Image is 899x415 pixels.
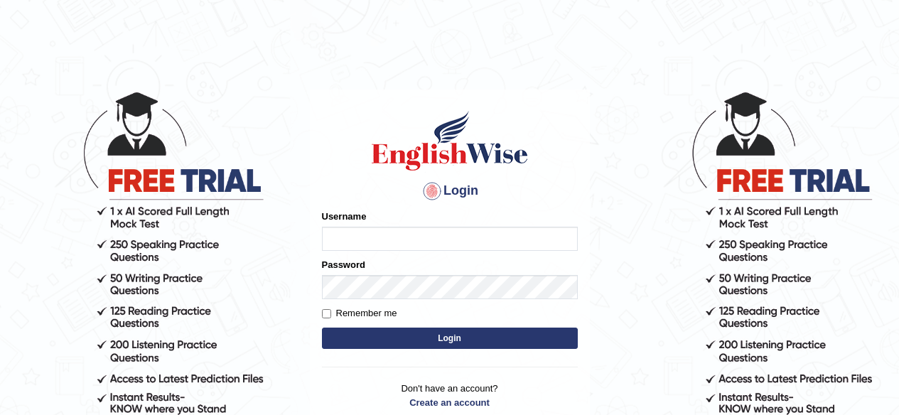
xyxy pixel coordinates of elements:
[322,309,331,318] input: Remember me
[322,180,578,203] h4: Login
[322,396,578,409] a: Create an account
[322,210,367,223] label: Username
[322,258,365,271] label: Password
[322,328,578,349] button: Login
[322,306,397,320] label: Remember me
[369,109,531,173] img: Logo of English Wise sign in for intelligent practice with AI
